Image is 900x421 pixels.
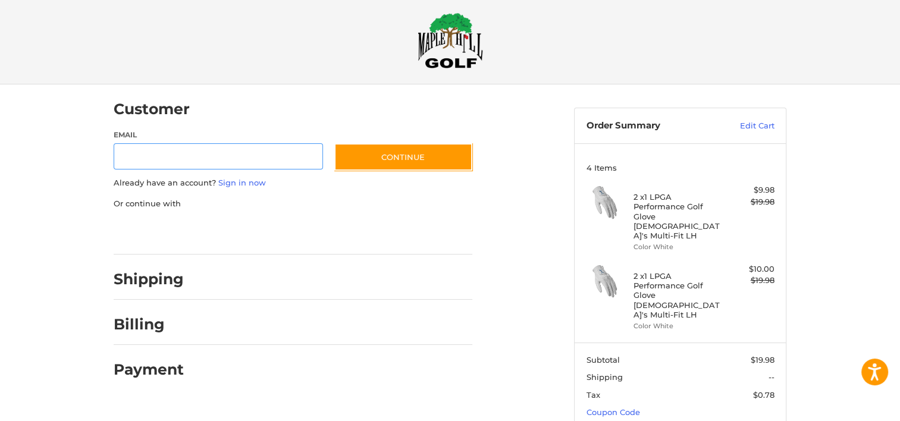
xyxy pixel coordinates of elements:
[727,196,774,208] div: $19.98
[634,321,725,331] li: Color White
[114,315,183,334] h2: Billing
[587,372,623,382] span: Shipping
[802,389,900,421] iframe: Google Customer Reviews
[114,177,472,189] p: Already have an account?
[114,130,323,140] label: Email
[714,120,774,132] a: Edit Cart
[634,242,725,252] li: Color White
[753,390,774,400] span: $0.78
[587,163,774,172] h3: 4 Items
[114,360,184,379] h2: Payment
[587,390,600,400] span: Tax
[634,271,725,319] h4: 2 x 1 LPGA Performance Golf Glove [DEMOGRAPHIC_DATA]'s Multi-Fit LH
[110,221,199,243] iframe: PayPal-paypal
[587,407,640,417] a: Coupon Code
[587,120,714,132] h3: Order Summary
[114,270,184,288] h2: Shipping
[751,355,774,365] span: $19.98
[727,263,774,275] div: $10.00
[418,12,483,68] img: Maple Hill Golf
[211,221,300,243] iframe: PayPal-paylater
[114,198,472,210] p: Or continue with
[334,143,472,171] button: Continue
[114,100,190,118] h2: Customer
[312,221,401,243] iframe: PayPal-venmo
[727,184,774,196] div: $9.98
[769,372,774,382] span: --
[587,355,620,365] span: Subtotal
[634,192,725,240] h4: 2 x 1 LPGA Performance Golf Glove [DEMOGRAPHIC_DATA]'s Multi-Fit LH
[218,178,266,187] a: Sign in now
[727,275,774,287] div: $19.98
